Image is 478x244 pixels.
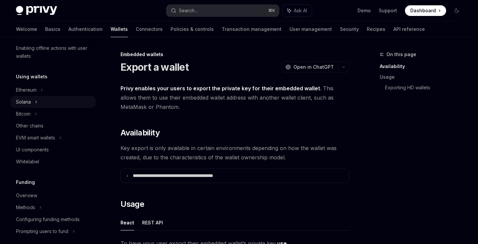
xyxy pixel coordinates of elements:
[120,215,134,230] button: React
[16,227,68,235] div: Prompting users to fund
[11,156,96,168] a: Whitelabel
[289,21,332,37] a: User management
[386,50,416,58] span: On this page
[405,5,446,16] a: Dashboard
[11,144,96,156] a: UI components
[367,21,385,37] a: Recipes
[11,190,96,202] a: Overview
[16,203,35,211] div: Methods
[16,215,80,223] div: Configuring funding methods
[294,7,307,14] span: Ask AI
[16,21,37,37] a: Welcome
[142,215,163,230] button: REST API
[11,120,96,132] a: Other chains
[358,7,371,14] a: Demo
[16,134,55,142] div: EVM smart wallets
[16,44,92,60] div: Enabling offline actions with user wallets
[16,192,37,200] div: Overview
[16,98,31,106] div: Solana
[68,21,103,37] a: Authentication
[16,158,39,166] div: Whitelabel
[16,122,43,130] div: Other chains
[166,5,279,17] button: Search...⌘K
[340,21,359,37] a: Security
[45,21,60,37] a: Basics
[171,21,214,37] a: Policies & controls
[281,61,338,73] button: Open in ChatGPT
[380,61,467,72] a: Availability
[380,72,467,82] a: Usage
[222,21,281,37] a: Transaction management
[120,51,349,58] div: Embedded wallets
[120,85,320,92] strong: Privy enables your users to export the private key for their embedded wallet
[268,8,275,13] span: ⌘ K
[120,143,349,162] span: Key export is only available in certain environments depending on how the wallet was created, due...
[120,127,160,138] span: Availability
[11,42,96,62] a: Enabling offline actions with user wallets
[179,7,198,15] div: Search...
[16,86,37,94] div: Ethereum
[282,5,312,17] button: Ask AI
[16,178,35,186] h5: Funding
[385,82,467,93] a: Exporting HD wallets
[379,7,397,14] a: Support
[120,84,349,112] span: . This allows them to use their embedded wallet address with another wallet client, such as MetaM...
[451,5,462,16] button: Toggle dark mode
[136,21,163,37] a: Connectors
[111,21,128,37] a: Wallets
[120,61,189,73] h1: Export a wallet
[16,110,31,118] div: Bitcoin
[16,6,57,15] img: dark logo
[16,146,49,154] div: UI components
[11,213,96,225] a: Configuring funding methods
[293,64,334,70] span: Open in ChatGPT
[120,199,144,209] span: Usage
[16,73,47,81] h5: Using wallets
[393,21,425,37] a: API reference
[410,7,436,14] span: Dashboard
